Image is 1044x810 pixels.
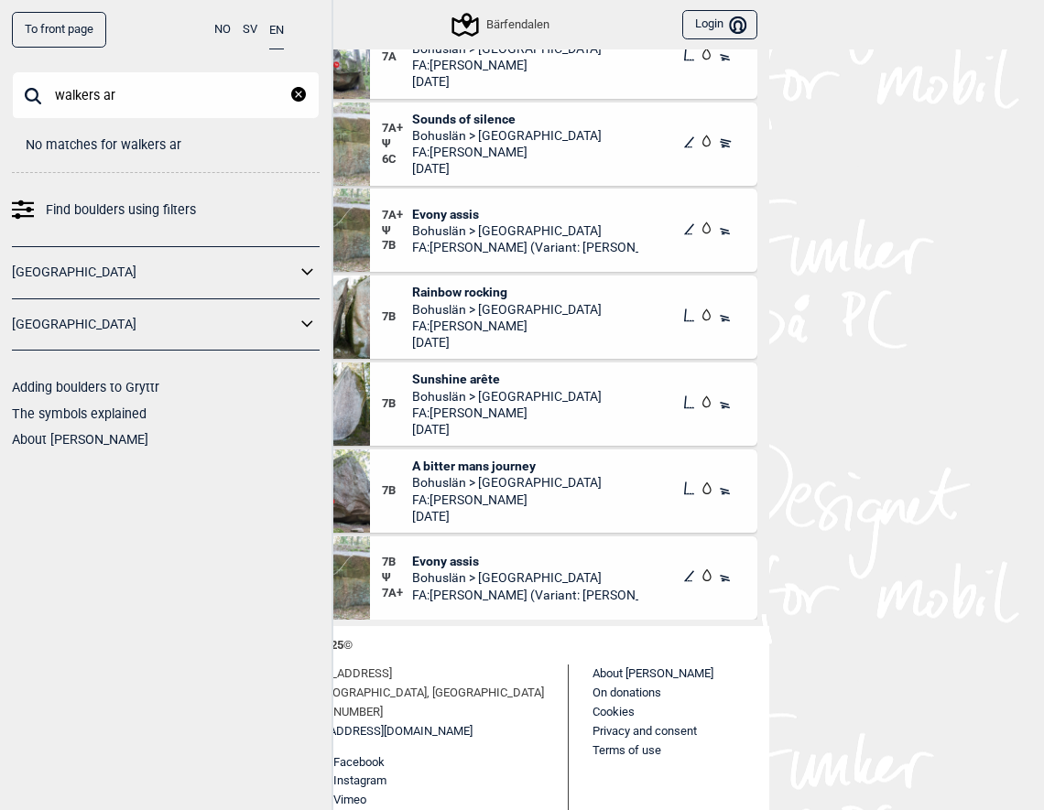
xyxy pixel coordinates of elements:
[12,12,106,48] a: To front page
[287,664,392,684] span: [STREET_ADDRESS]
[382,309,412,325] span: 7B
[593,743,661,757] a: Terms of use
[412,206,639,222] span: Evony assis
[243,12,257,48] button: SV
[412,388,602,405] span: Bohuslän > [GEOGRAPHIC_DATA]
[12,432,148,447] a: About [PERSON_NAME]
[287,753,385,772] button: Gryttr on Facebook
[287,536,757,620] div: Evony assis7BΨ7A+Evony assisBohuslän > [GEOGRAPHIC_DATA]FA:[PERSON_NAME] (Variant: [PERSON_NAME] ...
[412,318,602,334] span: FA: [PERSON_NAME]
[412,222,639,239] span: Bohuslän > [GEOGRAPHIC_DATA]
[412,371,602,387] span: Sunshine arête
[412,553,639,569] span: Evony assis
[593,666,713,680] a: About [PERSON_NAME]
[287,275,757,359] div: Rainbow rocking7BRainbow rockingBohuslän > [GEOGRAPHIC_DATA]FA:[PERSON_NAME][DATE]
[382,586,412,601] span: 7A+
[412,160,602,177] span: [DATE]
[382,238,412,254] span: 7B
[382,206,412,256] div: Ψ
[287,703,383,722] span: [PHONE_NUMBER]
[287,16,757,99] div: A beautiful mind7AA beautiful mindBohuslän > [GEOGRAPHIC_DATA]FA:[PERSON_NAME][DATE]
[382,111,412,178] div: Ψ
[412,508,602,524] span: [DATE]
[593,724,697,738] a: Privacy and consent
[287,449,757,533] div: A bitter mans journey7BA bitter mans journeyBohuslän > [GEOGRAPHIC_DATA]FA:[PERSON_NAME][DATE]
[412,458,602,474] span: A bitter mans journey
[412,239,639,255] span: FA: [PERSON_NAME] (Variant: [PERSON_NAME] 2022.05)
[412,474,602,491] span: Bohuslän > [GEOGRAPHIC_DATA]
[287,103,757,186] div: Sounds of silence ss7A+Ψ6CSounds of silenceBohuslän > [GEOGRAPHIC_DATA]FA:[PERSON_NAME][DATE]
[287,189,757,272] div: Evony assis7A+Ψ7BEvony assisBohuslän > [GEOGRAPHIC_DATA]FA:[PERSON_NAME] (Variant: [PERSON_NAME] ...
[412,421,602,437] span: [DATE]
[412,405,602,421] span: FA: [PERSON_NAME]
[269,12,284,49] button: EN
[593,686,661,699] a: On donations
[214,12,231,48] button: NO
[382,555,412,570] span: 7B
[412,284,602,300] span: Rainbow rocking
[287,684,544,703] span: 0494 [GEOGRAPHIC_DATA], [GEOGRAPHIC_DATA]
[412,491,602,508] span: FA: [PERSON_NAME]
[682,10,757,40] button: Login
[454,14,549,36] div: Bärfendalen
[412,111,602,127] span: Sounds of silence
[382,208,412,223] span: 7A+
[412,301,602,318] span: Bohuslän > [GEOGRAPHIC_DATA]
[12,380,159,394] a: Adding boulders to Gryttr
[46,197,196,223] span: Find boulders using filters
[12,197,320,223] a: Find boulders using filters
[12,311,296,338] a: [GEOGRAPHIC_DATA]
[382,121,412,136] span: 7A+
[412,73,602,90] span: [DATE]
[412,569,639,586] span: Bohuslän > [GEOGRAPHIC_DATA]
[412,587,639,603] span: FA: [PERSON_NAME] (Variant: [PERSON_NAME] 2022.05)
[382,152,412,167] span: 6C
[412,127,602,144] span: Bohuslän > [GEOGRAPHIC_DATA]
[287,362,757,446] div: Sunshine arete7BSunshine arêteBohuslän > [GEOGRAPHIC_DATA]FA:[PERSON_NAME][DATE]
[26,137,181,152] span: No matches for walkers ar
[12,406,147,421] a: The symbols explained
[382,396,412,412] span: 7B
[12,259,296,286] a: [GEOGRAPHIC_DATA]
[287,626,757,665] div: Gryttr 2025 ©
[593,705,635,718] a: Cookies
[287,722,473,741] a: [EMAIL_ADDRESS][DOMAIN_NAME]
[382,483,412,499] span: 7B
[382,553,412,603] div: Ψ
[412,334,602,351] span: [DATE]
[382,49,412,65] span: 7A
[412,57,602,73] span: FA: [PERSON_NAME]
[12,71,320,119] input: Search boulder name, location or collection
[287,772,386,791] button: Gryttr on Instagram
[412,144,602,160] span: FA: [PERSON_NAME]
